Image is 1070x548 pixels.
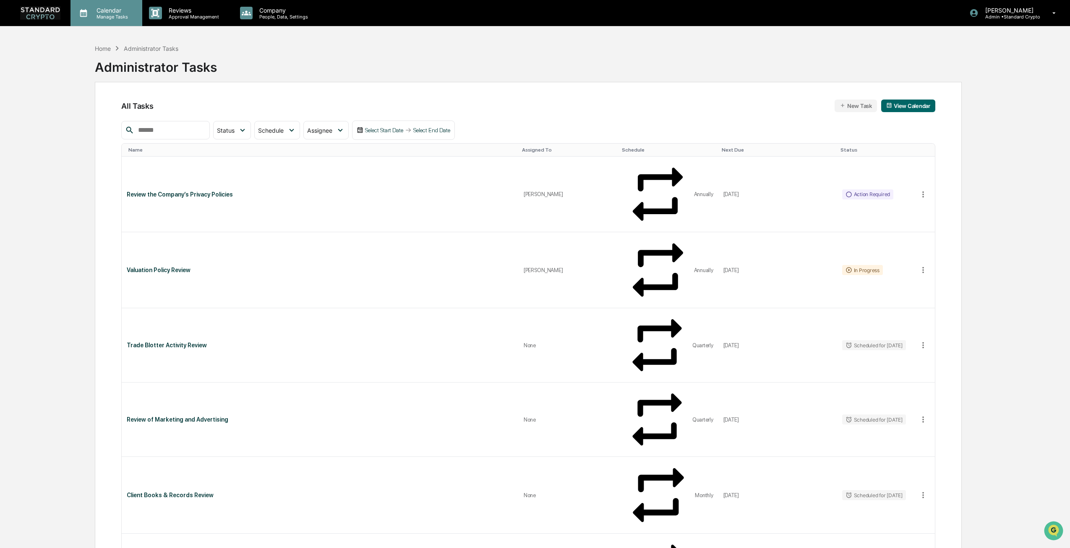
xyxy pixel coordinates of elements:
[357,127,363,134] img: calendar
[840,147,915,153] div: Toggle SortBy
[413,127,450,134] div: Select End Date
[127,342,513,349] div: Trade Blotter Activity Review
[524,417,613,423] div: None
[95,53,217,75] div: Administrator Tasks
[524,191,613,197] div: [PERSON_NAME]
[217,127,235,134] span: Status
[8,18,153,31] p: How can we help?
[57,102,107,118] a: 🗄️Attestations
[718,232,837,308] td: [DATE]
[524,267,613,273] div: [PERSON_NAME]
[694,267,713,273] div: Annually
[1043,520,1066,543] iframe: Open customer support
[842,490,906,500] div: Scheduled for [DATE]
[835,100,877,112] button: New Task
[69,106,104,114] span: Attestations
[524,342,613,349] div: None
[695,492,713,498] div: Monthly
[886,102,892,108] img: calendar
[90,7,132,14] p: Calendar
[124,45,178,52] div: Administrator Tasks
[127,191,513,198] div: Review the Company’s Privacy Policies
[524,492,613,498] div: None
[718,308,837,383] td: [DATE]
[5,102,57,118] a: 🖐️Preclearance
[95,45,111,52] div: Home
[718,457,837,534] td: [DATE]
[258,127,284,134] span: Schedule
[90,14,132,20] p: Manage Tasks
[61,107,68,113] div: 🗄️
[17,106,54,114] span: Preclearance
[842,189,893,199] div: Action Required
[842,414,906,425] div: Scheduled for [DATE]
[59,142,102,149] a: Powered byPylon
[881,100,935,112] button: View Calendar
[692,342,713,349] div: Quarterly
[17,122,53,130] span: Data Lookup
[84,142,102,149] span: Pylon
[842,340,906,350] div: Scheduled for [DATE]
[121,102,153,110] span: All Tasks
[8,107,15,113] div: 🖐️
[718,383,837,457] td: [DATE]
[162,7,223,14] p: Reviews
[307,127,332,134] span: Assignee
[405,127,412,134] img: arrow right
[722,147,834,153] div: Toggle SortBy
[8,123,15,129] div: 🔎
[918,147,935,153] div: Toggle SortBy
[8,64,23,79] img: 1746055101610-c473b297-6a78-478c-a979-82029cc54cd1
[694,191,713,197] div: Annually
[718,157,837,233] td: [DATE]
[127,267,513,273] div: Valuation Policy Review
[143,67,153,77] button: Start new chat
[692,417,713,423] div: Quarterly
[253,14,312,20] p: People, Data, Settings
[979,7,1040,14] p: [PERSON_NAME]
[20,6,60,19] img: logo
[29,73,106,79] div: We're available if you need us!
[5,118,56,134] a: 🔎Data Lookup
[162,14,223,20] p: Approval Management
[979,14,1040,20] p: Admin • Standard Crypto
[253,7,312,14] p: Company
[127,416,513,423] div: Review of Marketing and Advertising
[365,127,403,134] div: Select Start Date
[622,147,715,153] div: Toggle SortBy
[127,492,513,498] div: Client Books & Records Review
[842,265,883,275] div: In Progress
[29,64,138,73] div: Start new chat
[128,147,515,153] div: Toggle SortBy
[522,147,615,153] div: Toggle SortBy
